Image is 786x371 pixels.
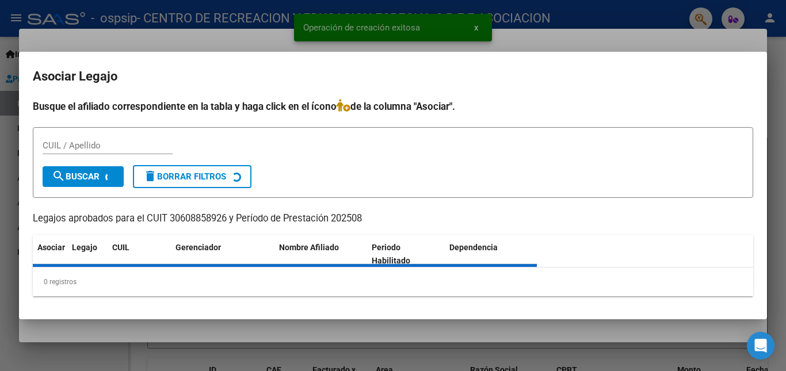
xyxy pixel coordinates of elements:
span: Dependencia [449,243,498,252]
p: Legajos aprobados para el CUIT 30608858926 y Período de Prestación 202508 [33,212,753,226]
span: Periodo Habilitado [372,243,410,265]
datatable-header-cell: Nombre Afiliado [274,235,367,273]
mat-icon: delete [143,169,157,183]
span: Borrar Filtros [143,171,226,182]
datatable-header-cell: Periodo Habilitado [367,235,445,273]
datatable-header-cell: CUIL [108,235,171,273]
datatable-header-cell: Legajo [67,235,108,273]
h4: Busque el afiliado correspondiente en la tabla y haga click en el ícono de la columna "Asociar". [33,99,753,114]
span: Buscar [52,171,100,182]
span: CUIL [112,243,129,252]
datatable-header-cell: Asociar [33,235,67,273]
datatable-header-cell: Dependencia [445,235,537,273]
span: Nombre Afiliado [279,243,339,252]
mat-icon: search [52,169,66,183]
span: Legajo [72,243,97,252]
h2: Asociar Legajo [33,66,753,87]
div: 0 registros [33,267,753,296]
button: Buscar [43,166,124,187]
span: Asociar [37,243,65,252]
datatable-header-cell: Gerenciador [171,235,274,273]
button: Borrar Filtros [133,165,251,188]
div: Open Intercom Messenger [747,332,774,359]
span: Gerenciador [175,243,221,252]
